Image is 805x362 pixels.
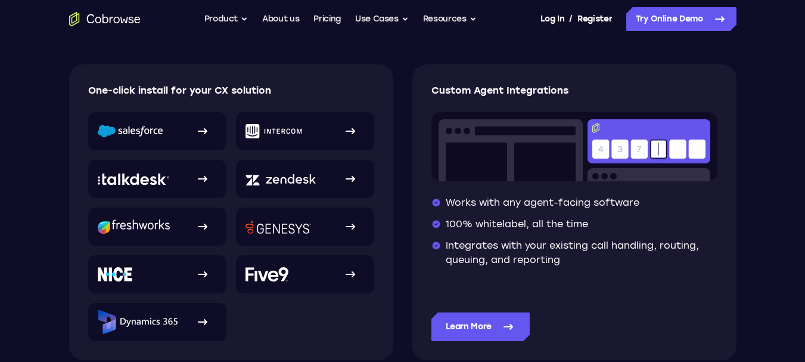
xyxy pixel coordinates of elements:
a: NICE logo [88,255,226,293]
img: Five9 logo [245,267,288,281]
button: Product [204,7,248,31]
a: Salesforce logo [88,112,226,150]
a: Register [577,7,612,31]
a: Zendesk logo [236,160,374,198]
img: Talkdesk logo [98,173,169,185]
li: 100% whitelabel, all the time [431,217,717,231]
img: Salesforce logo [98,125,163,138]
a: Go to the home page [69,12,141,26]
a: Talkdesk logo [88,160,226,198]
p: One-click install for your CX solution [88,83,375,98]
img: Intercom logo [245,124,302,138]
p: Custom Agent Integrations [431,83,717,98]
button: Use Cases [355,7,409,31]
img: NICE logo [98,267,132,281]
img: Freshworks logo [98,219,170,234]
a: Learn More [431,313,530,341]
a: Microsoft Dynamics 365 logo [88,303,226,341]
a: Five9 logo [236,255,374,293]
a: Try Online Demo [626,7,736,31]
li: Integrates with your existing call handling, routing, queuing, and reporting [431,239,717,267]
a: About us [262,7,299,31]
img: Genesys logo [245,220,311,234]
a: Genesys logo [236,208,374,246]
a: Intercom logo [236,112,374,150]
a: Pricing [313,7,341,31]
img: Co-browse code entry input [431,112,717,181]
img: Microsoft Dynamics 365 logo [98,310,178,334]
li: Works with any agent-facing software [431,196,717,210]
a: Freshworks logo [88,208,226,246]
span: / [569,12,573,26]
img: Zendesk logo [245,172,316,186]
a: Log In [540,7,564,31]
button: Resources [423,7,477,31]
